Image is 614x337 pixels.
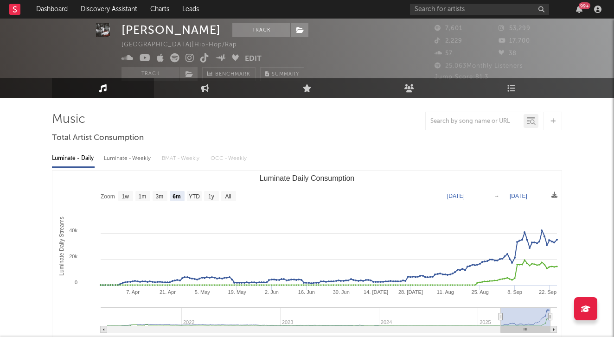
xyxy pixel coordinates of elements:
text: 1w [122,193,129,200]
button: Edit [245,53,262,65]
a: Benchmark [202,67,256,81]
text: Zoom [101,193,115,200]
text: 30. Jun [333,289,350,295]
text: 16. Jun [298,289,315,295]
input: Search for artists [410,4,549,15]
text: → [494,193,499,199]
text: 1y [208,193,214,200]
text: 28. [DATE] [398,289,423,295]
button: Track [232,23,290,37]
span: Summary [272,72,299,77]
text: All [225,193,231,200]
text: YTD [189,193,200,200]
text: Luminate Daily Streams [58,216,65,275]
text: 25. Aug [472,289,489,295]
text: 8. Sep [507,289,522,295]
div: Luminate - Daily [52,151,95,166]
text: 11. Aug [437,289,454,295]
text: 20k [69,254,77,259]
span: 38 [499,51,517,57]
span: Jump Score: 81.3 [435,74,488,80]
text: 14. [DATE] [364,289,388,295]
button: Summary [260,67,304,81]
span: 7,601 [435,25,462,32]
text: 21. Apr [160,289,176,295]
span: Benchmark [215,69,250,80]
text: Luminate Daily Consumption [260,174,355,182]
text: 40k [69,228,77,233]
div: [GEOGRAPHIC_DATA] | Hip-Hop/Rap [122,39,248,51]
span: Total Artist Consumption [52,133,144,144]
text: 3m [156,193,164,200]
span: 53,299 [499,25,531,32]
text: [DATE] [510,193,527,199]
input: Search by song name or URL [426,118,524,125]
span: 25,063 Monthly Listeners [435,63,523,69]
text: 19. May [228,289,247,295]
text: 22. Sep [539,289,556,295]
text: 1m [139,193,147,200]
span: 17,700 [499,38,530,44]
text: 0 [75,280,77,285]
span: 57 [435,51,453,57]
span: 2,229 [435,38,462,44]
text: 6m [173,193,180,200]
text: [DATE] [447,193,465,199]
div: Luminate - Weekly [104,151,153,166]
button: Track [122,67,179,81]
text: 7. Apr [126,289,140,295]
text: 2. Jun [265,289,279,295]
button: 99+ [576,6,582,13]
div: 99 + [579,2,590,9]
div: [PERSON_NAME] [122,23,221,37]
text: 5. May [195,289,211,295]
